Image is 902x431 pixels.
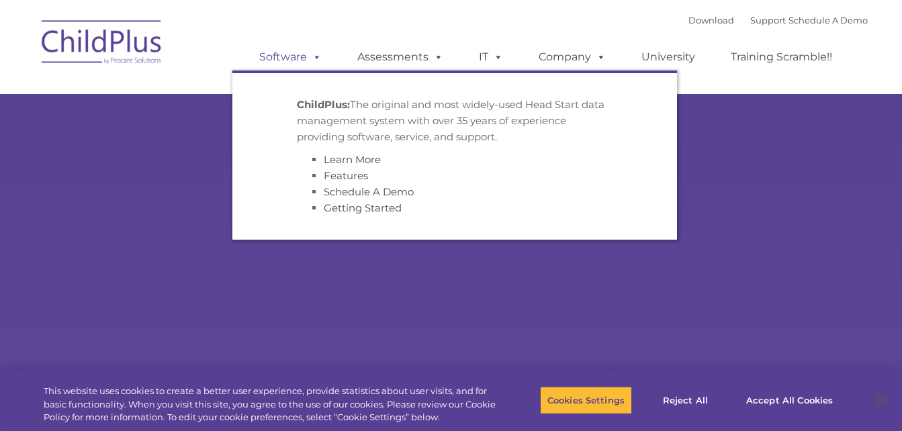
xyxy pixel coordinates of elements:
[643,386,727,414] button: Reject All
[525,44,619,70] a: Company
[739,386,840,414] button: Accept All Cookies
[324,201,402,214] a: Getting Started
[465,44,516,70] a: IT
[866,385,895,415] button: Close
[717,44,846,70] a: Training Scramble!!
[344,44,457,70] a: Assessments
[628,44,709,70] a: University
[35,11,169,78] img: ChildPlus by Procare Solutions
[540,386,632,414] button: Cookies Settings
[297,97,613,145] p: The original and most widely-used Head Start data management system with over 35 years of experie...
[324,185,414,198] a: Schedule A Demo
[44,385,496,424] div: This website uses cookies to create a better user experience, provide statistics about user visit...
[324,153,381,166] a: Learn More
[297,98,350,111] strong: ChildPlus:
[246,44,335,70] a: Software
[324,169,368,182] a: Features
[688,15,734,26] a: Download
[688,15,868,26] font: |
[788,15,868,26] a: Schedule A Demo
[750,15,786,26] a: Support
